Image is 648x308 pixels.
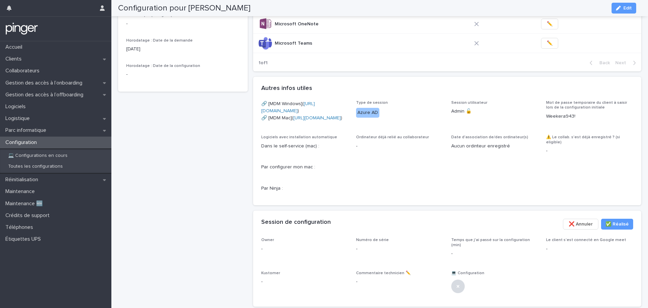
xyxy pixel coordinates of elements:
[261,245,348,253] p: -
[563,219,598,230] button: ❌ Annuler
[595,61,610,65] span: Back
[261,101,315,113] a: [URL][DOMAIN_NAME]
[605,221,629,228] span: ✅​ Réalisé
[3,103,31,110] p: Logiciels
[3,56,27,62] p: Clients
[3,176,44,183] p: Réinitialisation
[356,271,411,275] span: Commentaire technicien ✏️
[451,108,538,115] p: Admin 🔓
[356,108,379,118] div: Azure AD
[5,22,38,35] img: mTgBEunGTSyRkCgitkcU
[253,15,642,34] tr: Microsoft OneNoteMicrosoft OneNote ✏️
[356,135,429,139] span: Ordinateur déjà relié au collaborateur
[623,6,632,10] span: Edit
[261,100,348,121] p: 🔗 [MDM Windows]( ) 🔗 [MDM Mac]( )
[356,101,388,105] span: Type de session
[126,71,240,78] p: -
[261,85,312,92] h2: Autres infos utiles
[356,238,389,242] span: Numéro de série
[3,44,28,50] p: Accueil
[451,143,538,150] p: Aucun ordinteur enregistré
[126,46,240,53] p: [DATE]
[3,80,88,86] p: Gestion des accès à l’onboarding
[451,271,484,275] span: 💻 Configuration
[261,271,280,275] span: Kustomer
[451,101,487,105] span: Session utilisateur
[546,101,627,110] span: Mot de passe temporaire du client à saisir lors de la configuration initiale
[126,13,172,17] span: Rdv créé par (si eligible)
[451,135,528,139] span: Date d'association de/des ordinateur(s)
[547,40,552,47] span: ✏️
[3,115,35,122] p: Logistique
[612,3,636,14] button: Edit
[126,64,200,68] span: Horodatage : Date de la configuration
[3,92,89,98] p: Gestion des accès à l’offboarding
[3,212,55,219] p: Crédits de support
[546,135,620,144] span: ⚠️ Le collab. s'est déjà enregistré ? (si eligible)
[547,21,552,27] span: ✏️
[275,20,320,27] p: Microsoft OneNote
[3,164,68,169] p: Toutes les configurations
[293,116,341,120] a: [URL][DOMAIN_NAME]
[546,113,633,120] p: Weekera943!
[451,238,530,247] span: Temps que j'ai passé sur la configuration (min)
[3,127,52,134] p: Parc informatique
[546,147,633,155] p: -
[546,238,626,242] span: Le client s’est connecté en Google meet
[253,34,642,53] tr: Microsoft TeamsMicrosoft Teams ✏️
[3,139,42,146] p: Configuration
[356,143,443,150] p: -
[253,55,273,71] p: 1 of 1
[3,200,48,207] p: Maintenance 🆕
[356,245,357,253] p: -
[261,143,348,192] p: Dans le self-service (mac) : Par configurer mon mac : Par Ninja :
[569,221,593,228] span: ❌ Annuler
[3,188,40,195] p: Maintenance
[356,278,443,285] p: -
[601,219,633,230] button: ✅​ Réalisé
[615,61,630,65] span: Next
[275,39,314,46] p: Microsoft Teams
[261,238,274,242] span: Owner
[261,219,331,226] h2: Session de configuration
[118,3,250,13] h2: Configuration pour [PERSON_NAME]
[126,39,193,43] span: Horodatage : Date de la demande
[451,250,538,257] p: -
[3,236,46,242] p: Étiquettes UPS
[261,278,348,285] p: -
[3,224,38,231] p: Téléphones
[261,135,337,139] span: Logiciels avec installation automatique
[541,19,558,29] button: ✏️
[541,38,558,49] button: ✏️
[613,60,641,66] button: Next
[546,245,633,253] p: -
[126,20,240,27] p: -
[584,60,613,66] button: Back
[3,153,73,159] p: 💻 Configurations en cours
[3,68,45,74] p: Collaborateurs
